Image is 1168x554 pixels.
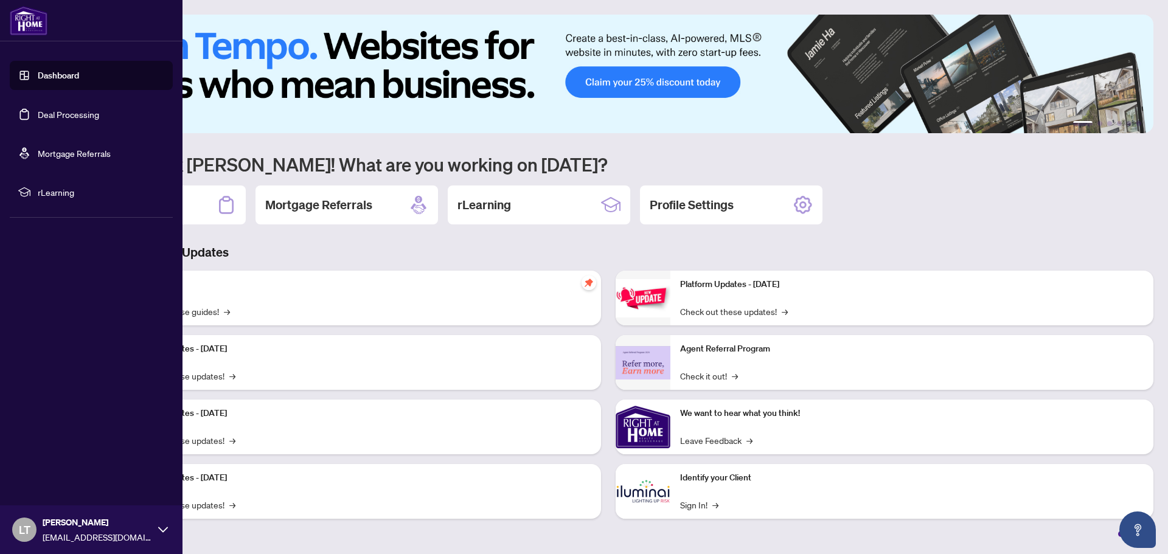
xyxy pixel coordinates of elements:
img: Platform Updates - June 23, 2025 [616,279,670,317]
a: Sign In!→ [680,498,718,511]
h2: rLearning [457,196,511,213]
a: Deal Processing [38,109,99,120]
span: [PERSON_NAME] [43,516,152,529]
img: Identify your Client [616,464,670,519]
h2: Profile Settings [650,196,734,213]
p: Platform Updates - [DATE] [128,471,591,485]
span: → [229,434,235,447]
a: Leave Feedback→ [680,434,753,447]
span: → [229,498,235,511]
button: Open asap [1119,511,1156,548]
a: Check out these updates!→ [680,305,788,318]
img: We want to hear what you think! [616,400,670,454]
img: Slide 0 [63,15,1153,133]
button: 4 [1117,121,1122,126]
button: 5 [1127,121,1131,126]
p: Platform Updates - [DATE] [128,407,591,420]
p: Self-Help [128,278,591,291]
button: 3 [1107,121,1112,126]
span: → [746,434,753,447]
span: → [732,369,738,383]
img: logo [10,6,47,35]
a: Check it out!→ [680,369,738,383]
a: Dashboard [38,70,79,81]
span: → [224,305,230,318]
p: Identify your Client [680,471,1144,485]
span: → [782,305,788,318]
span: rLearning [38,185,164,199]
button: 2 [1097,121,1102,126]
span: pushpin [582,275,596,290]
p: We want to hear what you think! [680,407,1144,420]
p: Platform Updates - [DATE] [128,342,591,356]
span: → [229,369,235,383]
p: Platform Updates - [DATE] [680,278,1144,291]
span: LT [19,521,30,538]
h2: Mortgage Referrals [265,196,372,213]
h1: Welcome back [PERSON_NAME]! What are you working on [DATE]? [63,153,1153,176]
a: Mortgage Referrals [38,148,111,159]
p: Agent Referral Program [680,342,1144,356]
img: Agent Referral Program [616,346,670,379]
button: 1 [1073,121,1093,126]
span: [EMAIL_ADDRESS][DOMAIN_NAME] [43,530,152,544]
span: → [712,498,718,511]
button: 6 [1136,121,1141,126]
h3: Brokerage & Industry Updates [63,244,1153,261]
